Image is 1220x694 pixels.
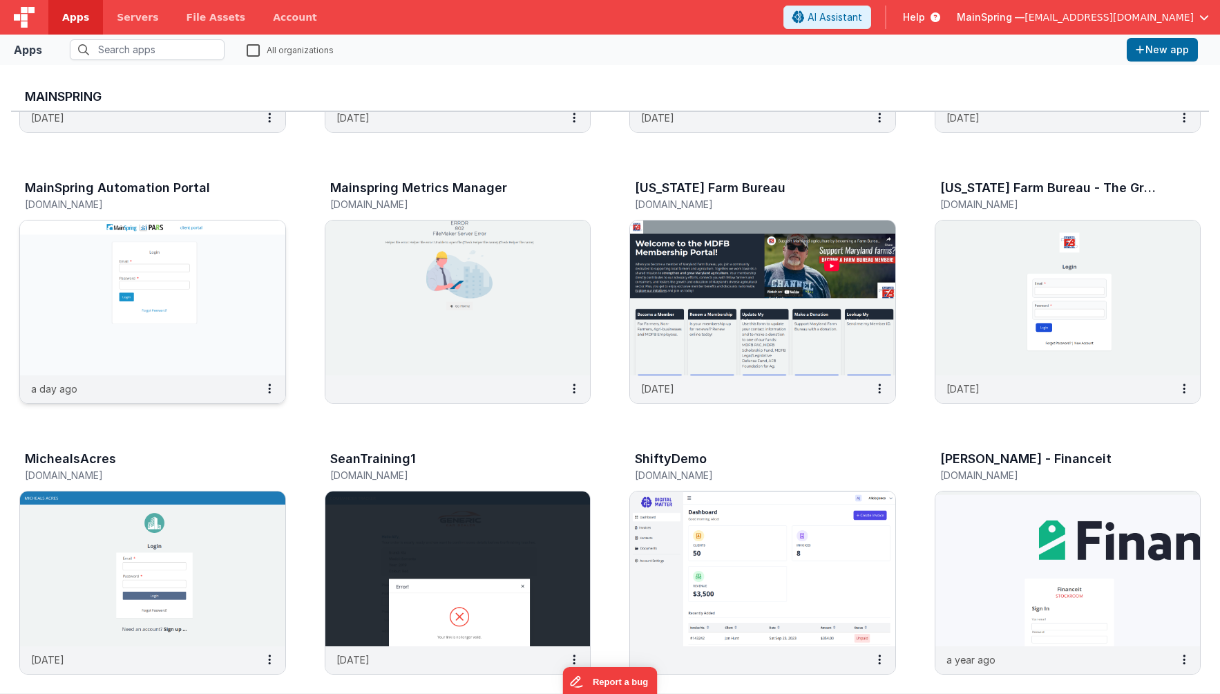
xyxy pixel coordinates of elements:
button: New app [1127,38,1198,62]
h3: [PERSON_NAME] - Financeit [940,452,1112,466]
h3: ShiftyDemo [635,452,707,466]
h5: [DOMAIN_NAME] [635,199,861,209]
label: All organizations [247,43,334,56]
p: [DATE] [336,653,370,667]
h5: [DOMAIN_NAME] [25,199,251,209]
p: a year ago [946,653,995,667]
span: MainSpring — [957,10,1024,24]
h5: [DOMAIN_NAME] [25,470,251,480]
h5: [DOMAIN_NAME] [940,199,1167,209]
span: Apps [62,10,89,24]
h5: [DOMAIN_NAME] [330,199,557,209]
span: File Assets [187,10,246,24]
p: [DATE] [946,111,980,125]
p: [DATE] [641,382,674,396]
span: AI Assistant [808,10,862,24]
div: Apps [14,41,42,58]
p: [DATE] [31,653,64,667]
h5: [DOMAIN_NAME] [635,470,861,480]
h3: SeanTraining1 [330,452,416,466]
h3: Mainspring Metrics Manager [330,181,507,195]
span: [EMAIL_ADDRESS][DOMAIN_NAME] [1024,10,1194,24]
span: Servers [117,10,158,24]
h3: MainSpring [25,90,1195,104]
p: a day ago [31,382,77,396]
p: [DATE] [31,111,64,125]
p: [DATE] [336,111,370,125]
input: Search apps [70,39,225,60]
h3: MainSpring Automation Portal [25,181,210,195]
h3: MichealsAcres [25,452,116,466]
button: MainSpring — [EMAIL_ADDRESS][DOMAIN_NAME] [957,10,1209,24]
p: [DATE] [641,111,674,125]
h3: [US_STATE] Farm Bureau [635,181,785,195]
h5: [DOMAIN_NAME] [940,470,1167,480]
h5: [DOMAIN_NAME] [330,470,557,480]
button: AI Assistant [783,6,871,29]
p: [DATE] [946,382,980,396]
h3: [US_STATE] Farm Bureau - The Grain Bin [940,181,1163,195]
span: Help [903,10,925,24]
